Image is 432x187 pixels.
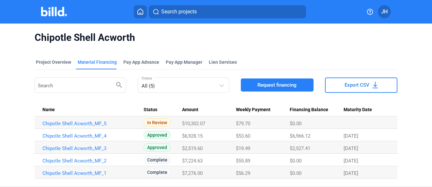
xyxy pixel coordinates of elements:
[290,133,310,139] span: $6,966.12
[144,131,171,139] span: Approved
[344,107,390,113] div: Maturity Date
[378,5,391,18] button: JH
[41,7,67,16] img: Billd Company Logo
[236,170,250,176] span: $56.29
[42,158,138,164] a: Chipotle Shell Acworth_MF_2
[236,121,250,127] span: $79.70
[290,158,301,164] span: $0.00
[42,121,138,127] a: Chipotle Shell Acworth_MF_5
[344,158,358,164] span: [DATE]
[144,118,171,127] span: In Review
[144,168,171,176] span: Complete
[42,133,138,139] a: Chipotle Shell Acworth_MF_4
[236,158,250,164] span: $55.89
[236,107,270,113] span: Weekly Payment
[182,170,203,176] span: $7,276.00
[144,107,157,113] span: Status
[236,133,250,139] span: $53.60
[257,82,297,88] span: Request financing
[344,145,358,151] span: [DATE]
[290,170,301,176] span: $0.00
[182,107,236,113] div: Amount
[236,145,250,151] span: $19.49
[290,107,344,113] div: Financing Balance
[182,107,198,113] span: Amount
[182,158,203,164] span: $7,224.63
[144,143,171,151] span: Approved
[345,82,369,88] span: Export CSV
[344,133,358,139] span: [DATE]
[42,107,55,113] span: Name
[241,78,313,92] button: Request financing
[42,170,138,176] a: Chipotle Shell Acworth_MF_1
[344,170,358,176] span: [DATE]
[144,107,182,113] div: Status
[78,59,117,65] div: Material Financing
[182,133,203,139] span: $6,928.15
[142,83,155,89] mat-select-trigger: All (5)
[209,59,237,65] div: Lien Services
[182,145,203,151] span: $2,519.60
[36,59,71,65] div: Project Overview
[166,59,202,65] span: Pay App Manager
[42,107,144,113] div: Name
[35,31,397,44] span: Chipotle Shell Acworth
[290,107,328,113] span: Financing Balance
[144,156,171,164] span: Complete
[290,121,301,127] span: $0.00
[115,81,123,89] mat-icon: search
[236,107,290,113] div: Weekly Payment
[42,145,138,151] a: Chipotle Shell Acworth_MF_3
[161,8,197,16] span: Search projects
[325,77,397,93] button: Export CSV
[123,59,159,65] div: Pay App Advance
[381,8,388,16] span: JH
[149,5,306,18] button: Search projects
[182,121,205,127] span: $10,302.07
[344,107,372,113] span: Maturity Date
[290,145,310,151] span: $2,527.41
